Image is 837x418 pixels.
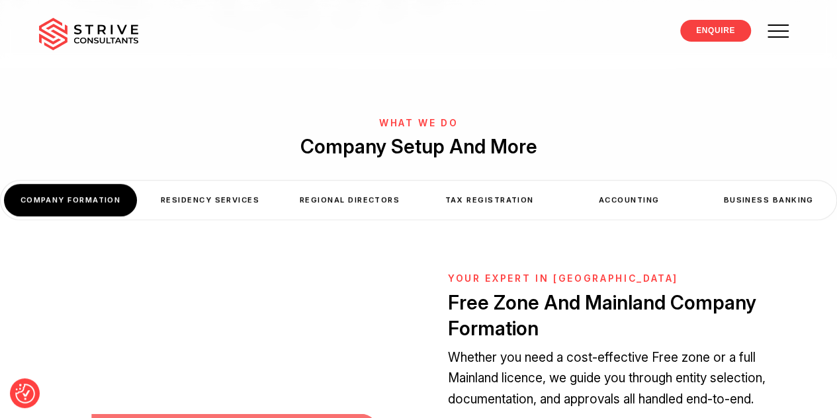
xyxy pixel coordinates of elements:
[423,184,556,216] div: Tax Registration
[144,184,277,216] div: Residency Services
[680,20,751,42] a: ENQUIRE
[4,184,137,216] div: COMPANY FORMATION
[562,184,695,216] div: Accounting
[448,290,808,342] h2: Free Zone And Mainland Company Formation
[15,384,35,403] button: Consent Preferences
[448,347,808,409] p: Whether you need a cost-effective Free zone or a full Mainland licence, we guide you through enti...
[702,184,835,216] div: Business Banking
[448,273,808,284] h6: YOUR EXPERT IN [GEOGRAPHIC_DATA]
[15,384,35,403] img: Revisit consent button
[39,18,138,51] img: main-logo.svg
[283,184,416,216] div: Regional Directors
